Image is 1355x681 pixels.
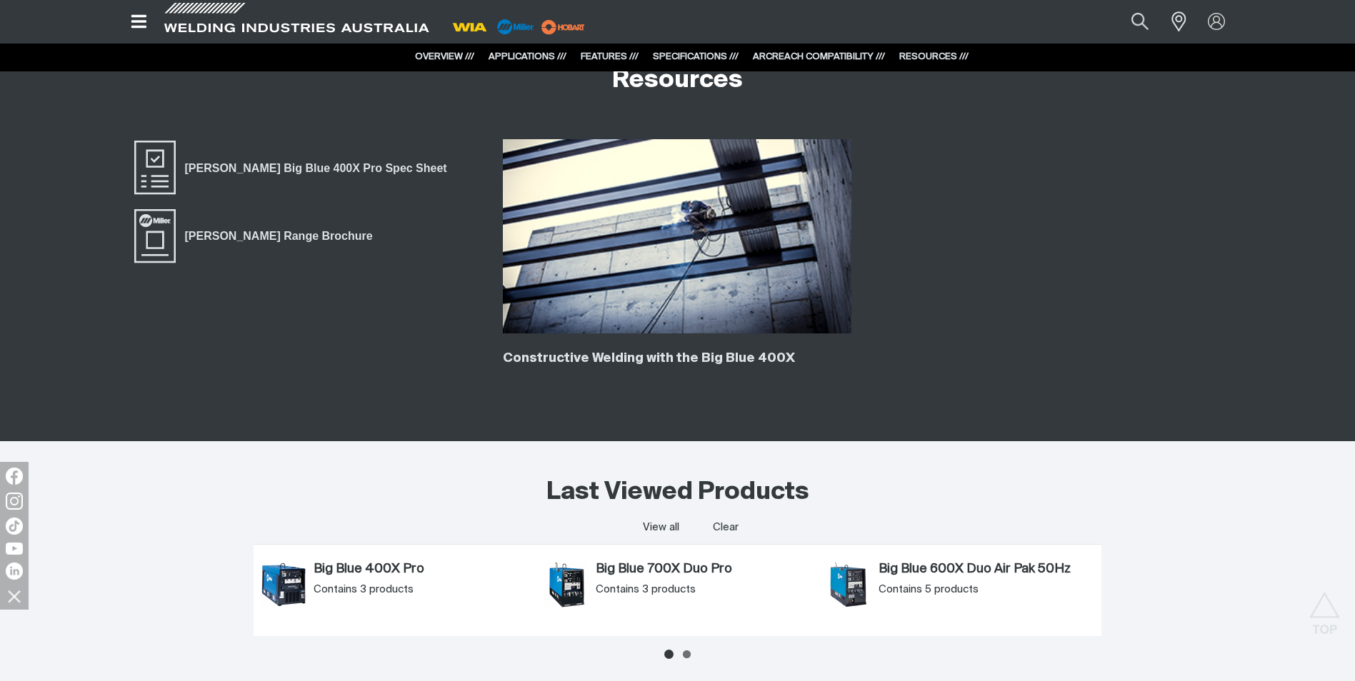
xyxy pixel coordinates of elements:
img: hide socials [2,584,26,608]
img: LinkedIn [6,563,23,580]
div: Contains 3 products [314,582,529,597]
img: miller [537,16,589,38]
a: ARCREACH COMPATIBILITY /// [753,52,885,61]
img: Big Blue 600X Duo Air Pak 50Hz [826,562,871,607]
div: Contains 3 products [596,582,811,597]
div: Contains 5 products [879,582,1094,597]
input: Product name or item number... [1097,6,1164,38]
a: OVERVIEW /// [415,52,474,61]
img: YouTube [6,543,23,555]
article: Big Blue 700X Duo Pro (Big Blue 700X Duo Pro) [536,559,819,622]
a: Miller Big Blue 400X Pro Spec Sheet [132,139,456,196]
h2: Resources [612,65,743,96]
a: Constructive Welding with the Big Blue 400X [503,352,795,365]
a: View all last viewed products [643,520,679,535]
span: [PERSON_NAME] Big Blue 400X Pro Spec Sheet [176,158,456,177]
img: TikTok [6,518,23,535]
a: FEATURES /// [581,52,639,61]
h2: Last Viewed Products [546,477,809,508]
a: Big Blue 700X Duo Pro [596,562,811,577]
article: Big Blue 600X Duo Air Pak 50Hz (Big Blue 600X Duo Air Pak 50Hz) [819,559,1101,622]
img: Constructive Welding with the Big Blue 400X [503,139,851,333]
a: APPLICATIONS /// [489,52,566,61]
img: Big Blue 700X Duo Pro [544,562,589,607]
article: Big Blue 400X Pro (Big Blue 400X Pro) [254,559,536,622]
img: Big Blue 400X Pro [261,562,306,607]
span: [PERSON_NAME] Range Brochure [176,227,382,246]
img: Facebook [6,468,23,485]
button: Search products [1116,6,1164,38]
a: Miller Range Brochure [132,207,382,264]
button: Clear all last viewed products [710,518,742,538]
a: SPECIFICATIONS /// [653,52,739,61]
button: Scroll to top [1309,592,1341,624]
a: Big Blue 600X Duo Air Pak 50Hz [879,562,1094,577]
img: Instagram [6,493,23,510]
a: RESOURCES /// [899,52,969,61]
a: Big Blue 400X Pro [314,562,529,577]
a: miller [537,21,589,32]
